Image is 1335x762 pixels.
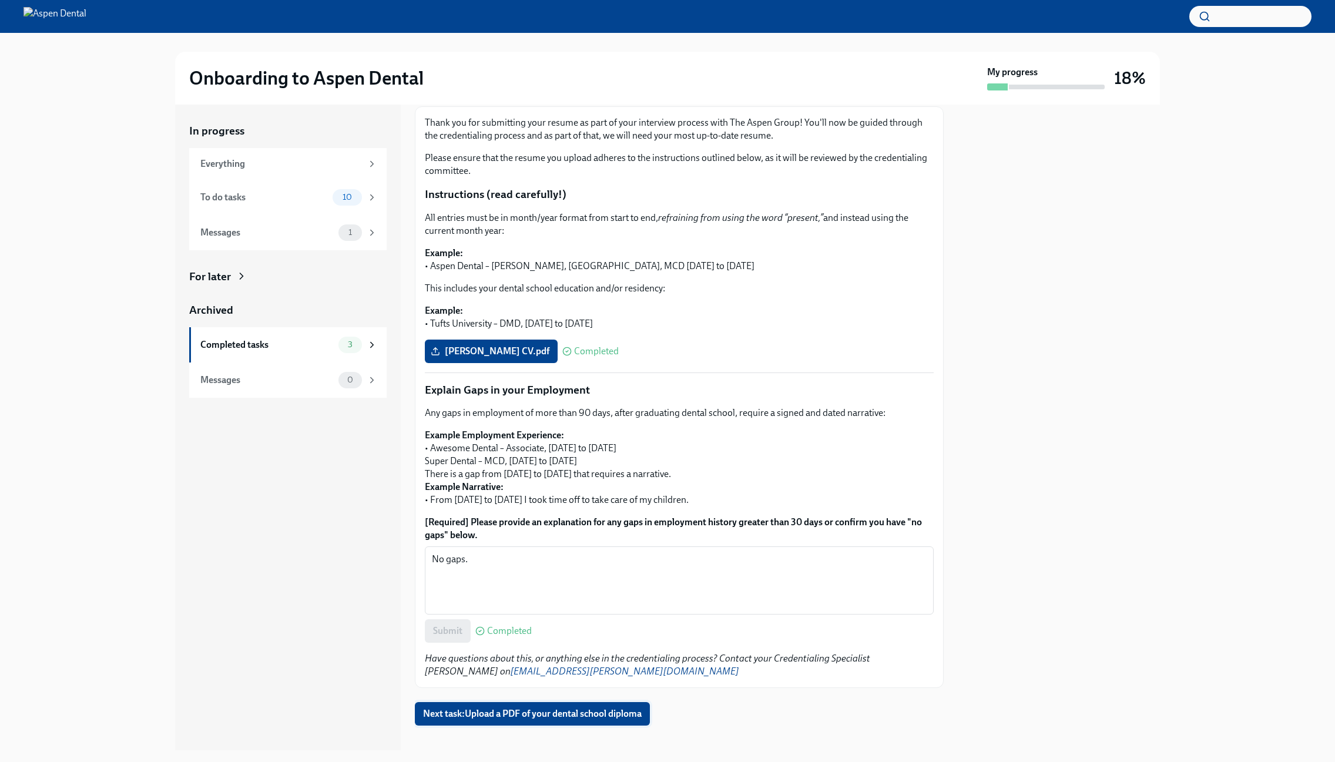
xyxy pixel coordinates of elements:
a: [EMAIL_ADDRESS][PERSON_NAME][DOMAIN_NAME] [511,666,739,677]
a: In progress [189,123,387,139]
div: Messages [200,226,334,239]
p: Thank you for submitting your resume as part of your interview process with The Aspen Group! You'... [425,116,934,142]
em: refraining from using the word “present,” [658,212,823,223]
span: Next task : Upload a PDF of your dental school diploma [423,708,642,720]
a: Messages0 [189,362,387,398]
span: 10 [336,193,359,202]
a: Archived [189,303,387,318]
div: Completed tasks [200,338,334,351]
span: Completed [574,347,619,356]
textarea: No gaps. [432,552,927,609]
a: Messages1 [189,215,387,250]
strong: Example Employment Experience: [425,429,564,441]
span: 3 [341,340,360,349]
label: [Required] Please provide an explanation for any gaps in employment history greater than 30 days ... [425,516,934,542]
a: For later [189,269,387,284]
strong: Example: [425,305,463,316]
p: • Awesome Dental – Associate, [DATE] to [DATE] Super Dental – MCD, [DATE] to [DATE] There is a ga... [425,429,934,506]
strong: My progress [987,66,1038,79]
div: For later [189,269,231,284]
span: Completed [487,626,532,636]
p: Please ensure that the resume you upload adheres to the instructions outlined below, as it will b... [425,152,934,177]
p: • Aspen Dental – [PERSON_NAME], [GEOGRAPHIC_DATA], MCD [DATE] to [DATE] [425,247,934,273]
div: Messages [200,374,334,387]
span: 0 [340,375,360,384]
strong: Example: [425,247,463,259]
h3: 18% [1114,68,1146,89]
h2: Onboarding to Aspen Dental [189,66,424,90]
p: This includes your dental school education and/or residency: [425,282,934,295]
span: 1 [341,228,359,237]
p: Any gaps in employment of more than 90 days, after graduating dental school, require a signed and... [425,407,934,419]
em: Have questions about this, or anything else in the credentialing process? Contact your Credential... [425,653,870,677]
p: All entries must be in month/year format from start to end, and instead using the current month y... [425,212,934,237]
strong: Example Narrative: [425,481,504,492]
p: Instructions (read carefully!) [425,187,934,202]
p: • Tufts University – DMD, [DATE] to [DATE] [425,304,934,330]
a: Everything [189,148,387,180]
span: [PERSON_NAME] CV.pdf [433,345,549,357]
button: Next task:Upload a PDF of your dental school diploma [415,702,650,726]
label: [PERSON_NAME] CV.pdf [425,340,558,363]
div: Everything [200,157,362,170]
img: Aspen Dental [24,7,86,26]
p: Explain Gaps in your Employment [425,382,934,398]
div: To do tasks [200,191,328,204]
a: To do tasks10 [189,180,387,215]
a: Completed tasks3 [189,327,387,362]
